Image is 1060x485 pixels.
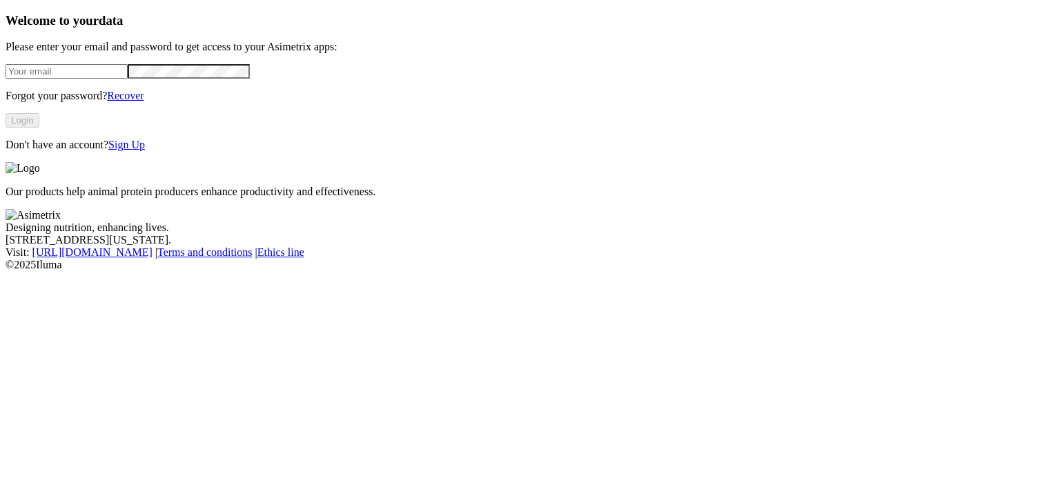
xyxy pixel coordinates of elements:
[6,259,1054,271] div: © 2025 Iluma
[99,13,123,28] span: data
[157,246,253,258] a: Terms and conditions
[6,221,1054,234] div: Designing nutrition, enhancing lives.
[32,246,153,258] a: [URL][DOMAIN_NAME]
[6,162,40,175] img: Logo
[6,90,1054,102] p: Forgot your password?
[6,13,1054,28] h3: Welcome to your
[6,41,1054,53] p: Please enter your email and password to get access to your Asimetrix apps:
[257,246,304,258] a: Ethics line
[107,90,144,101] a: Recover
[6,246,1054,259] div: Visit : | |
[6,64,128,79] input: Your email
[6,234,1054,246] div: [STREET_ADDRESS][US_STATE].
[6,209,61,221] img: Asimetrix
[6,186,1054,198] p: Our products help animal protein producers enhance productivity and effectiveness.
[6,139,1054,151] p: Don't have an account?
[108,139,145,150] a: Sign Up
[6,113,39,128] button: Login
